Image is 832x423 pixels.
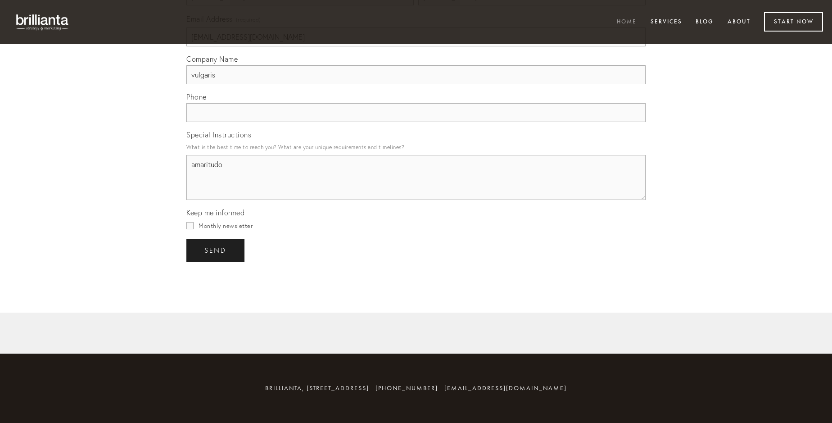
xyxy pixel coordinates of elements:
span: Phone [186,92,207,101]
span: Company Name [186,55,238,64]
input: Monthly newsletter [186,222,194,229]
a: About [722,15,756,30]
button: sendsend [186,239,244,262]
img: brillianta - research, strategy, marketing [9,9,77,35]
a: Blog [690,15,719,30]
span: Monthly newsletter [199,222,253,229]
a: Start Now [764,12,823,32]
a: Services [645,15,688,30]
span: [PHONE_NUMBER] [375,384,438,392]
textarea: amaritudo [186,155,646,200]
span: Keep me informed [186,208,244,217]
span: send [204,246,226,255]
span: brillianta, [STREET_ADDRESS] [265,384,369,392]
span: Special Instructions [186,130,251,139]
a: Home [611,15,642,30]
p: What is the best time to reach you? What are your unique requirements and timelines? [186,141,646,153]
a: [EMAIL_ADDRESS][DOMAIN_NAME] [444,384,567,392]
